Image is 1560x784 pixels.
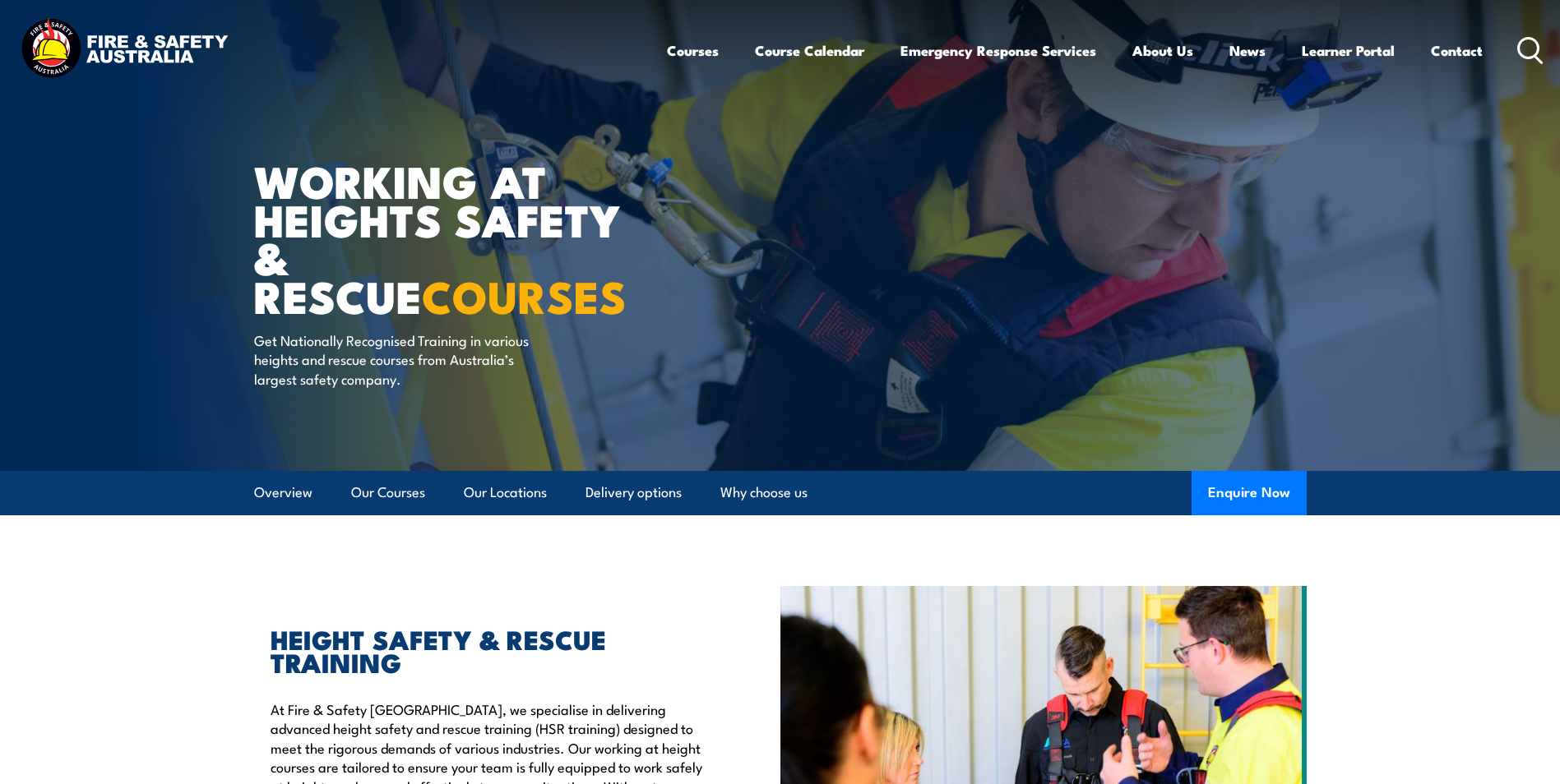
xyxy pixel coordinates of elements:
[254,161,660,315] h1: WORKING AT HEIGHTS SAFETY & RESCUE
[254,330,554,388] p: Get Nationally Recognised Training in various heights and rescue courses from Australia’s largest...
[464,471,547,514] a: Our Locations
[720,471,808,514] a: Why choose us
[667,29,719,72] a: Courses
[351,471,425,514] a: Our Courses
[1192,471,1307,515] button: Enquire Now
[586,471,682,514] a: Delivery options
[1302,29,1395,72] a: Learner Portal
[755,29,864,72] a: Course Calendar
[1229,29,1266,72] a: News
[422,261,627,329] strong: COURSES
[271,627,705,673] h2: HEIGHT SAFETY & RESCUE TRAINING
[900,29,1096,72] a: Emergency Response Services
[1132,29,1193,72] a: About Us
[254,471,312,514] a: Overview
[1431,29,1483,72] a: Contact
